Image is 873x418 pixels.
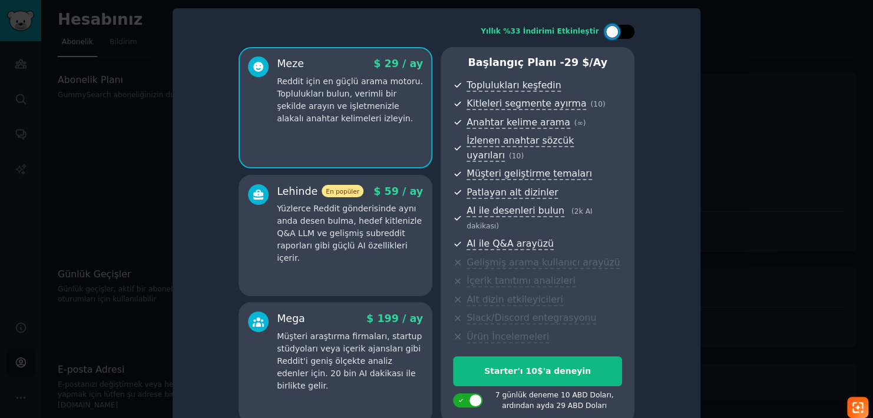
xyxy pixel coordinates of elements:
[277,203,423,264] p: Yüzlerce Reddit gönderisinde aynı anda desen bulma, hedef kitlenizle Q&A LLM ve gelişmiş subreddi...
[467,79,561,92] span: Toplulukları keşfedin
[453,356,622,386] button: Starter'ı 10$'a deneyin
[487,390,622,411] div: 7 günlük deneme 10 ABD Doları, ardından ayda 29 ABD Doları
[454,365,621,377] div: Starter'ı 10$'a deneyin
[277,311,305,326] font: Mega
[467,275,576,287] span: İçerik tanıtımı analizleri
[467,135,574,162] span: İzlenen anahtar sözcük uyarıları
[467,294,563,306] span: Alt dizin etkileyicileri
[467,207,592,230] span: (2k AI dakikası)
[574,119,586,127] span: (∞)
[467,312,596,324] span: Slack/Discord entegrasyonu
[481,26,599,37] div: Yıllık %33 İndirimi Etkinleştir
[467,168,592,180] span: Müşteri geliştirme temaları
[277,75,423,125] p: Reddit için en güçlü arama motoru. Toplulukları bulun, verimli bir şekilde arayın ve işletmenizle...
[467,238,554,250] span: AI ile Q&A arayüzü
[277,57,304,71] font: Meze
[467,331,549,343] span: Ürün İncelemeleri
[373,58,423,69] span: $ 29 / ay
[467,117,570,129] span: Anahtar kelime arama
[467,187,558,199] span: Patlayan alt dizinler
[509,152,524,160] span: (10)
[467,205,564,217] span: AI ile desenleri bulun
[277,330,423,392] p: Müşteri araştırma firmaları, startup stüdyoları veya içerik ajansları gibi Reddit'i geniş ölçekte...
[322,185,363,197] span: En popüler
[366,313,423,324] span: $ 199 / ay
[467,98,586,110] span: Kitleleri segmente ayırma
[590,100,605,108] span: (10)
[373,185,423,197] span: $ 59 / ay
[467,257,620,269] span: Gelişmiş arama kullanıcı arayüzü
[277,184,318,199] font: Lehinde
[453,55,622,70] p: Başlangıç Planı -
[564,57,607,68] span: 29 $/ay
